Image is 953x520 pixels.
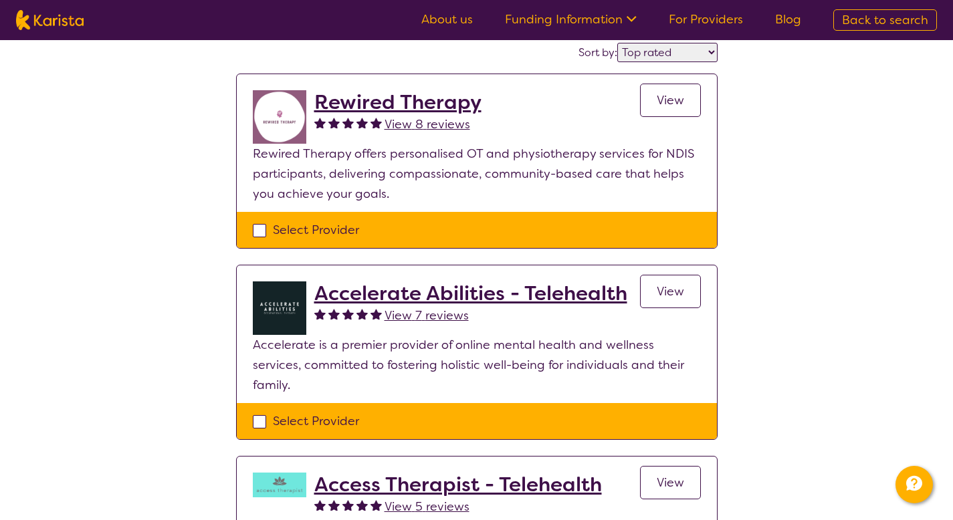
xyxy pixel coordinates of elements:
a: Accelerate Abilities - Telehealth [314,281,627,305]
a: Rewired Therapy [314,90,482,114]
img: fullstar [328,308,340,319]
a: Blog [775,11,801,27]
img: fullstar [328,117,340,128]
img: fullstar [314,499,326,511]
p: Accelerate is a premier provider of online mental health and wellness services, committed to fost... [253,335,701,395]
span: Back to search [842,12,928,28]
img: Karista logo [16,10,84,30]
span: View [657,475,684,491]
img: fullstar [356,308,368,319]
img: fullstar [314,117,326,128]
button: Channel Menu [895,466,933,503]
label: Sort by: [578,45,617,59]
a: Access Therapist - Telehealth [314,473,602,497]
img: jovdti8ilrgkpezhq0s9.png [253,90,306,144]
span: View 7 reviews [385,307,469,323]
p: Rewired Therapy offers personalised OT and physiotherapy services for NDIS participants, deliveri... [253,144,701,204]
img: fullstar [370,117,382,128]
a: View 8 reviews [385,114,470,134]
a: Back to search [833,9,937,31]
span: View [657,283,684,299]
img: fullstar [356,499,368,511]
a: View [640,84,701,117]
a: View [640,466,701,499]
span: View 5 reviews [385,499,469,515]
a: View [640,275,701,308]
a: For Providers [669,11,743,27]
img: fullstar [370,499,382,511]
a: View 7 reviews [385,305,469,326]
a: Funding Information [505,11,637,27]
img: fullstar [342,499,354,511]
span: View [657,92,684,108]
img: fullstar [356,117,368,128]
img: hzy3j6chfzohyvwdpojv.png [253,473,306,497]
a: About us [421,11,473,27]
a: View 5 reviews [385,497,469,517]
img: fullstar [328,499,340,511]
img: fullstar [342,308,354,319]
span: View 8 reviews [385,116,470,132]
img: byb1jkvtmcu0ftjdkjvo.png [253,281,306,335]
img: fullstar [314,308,326,319]
img: fullstar [370,308,382,319]
img: fullstar [342,117,354,128]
